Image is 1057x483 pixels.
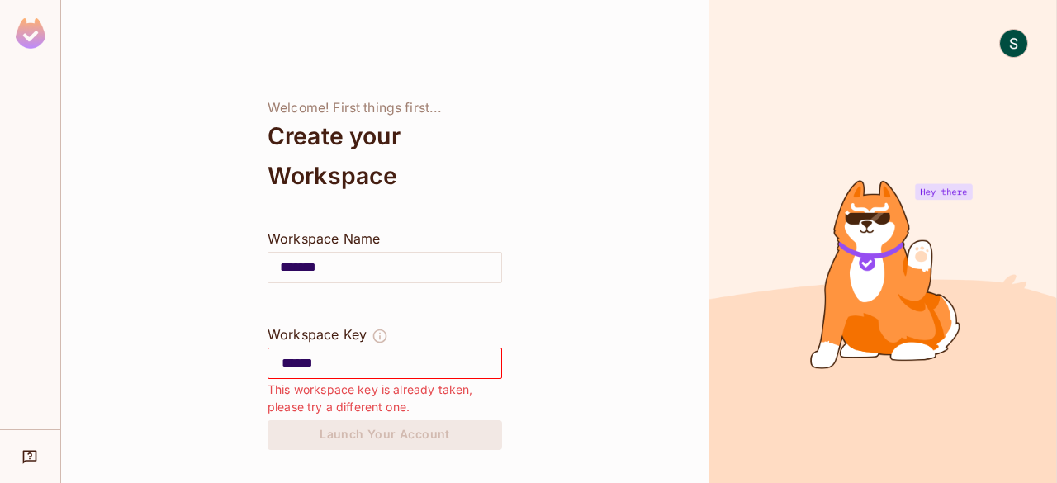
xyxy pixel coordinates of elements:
[372,324,388,348] button: The Workspace Key is unique, and serves as the identifier of your workspace.
[268,324,367,344] div: Workspace Key
[12,440,49,473] div: Help & Updates
[268,381,502,415] div: This workspace key is already taken, please try a different one.
[268,420,502,450] button: Launch Your Account
[268,116,502,196] div: Create your Workspace
[1000,30,1027,57] img: Sudam Burkule
[268,229,502,249] div: Workspace Name
[268,100,502,116] div: Welcome! First things first...
[16,18,45,49] img: SReyMgAAAABJRU5ErkJggg==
